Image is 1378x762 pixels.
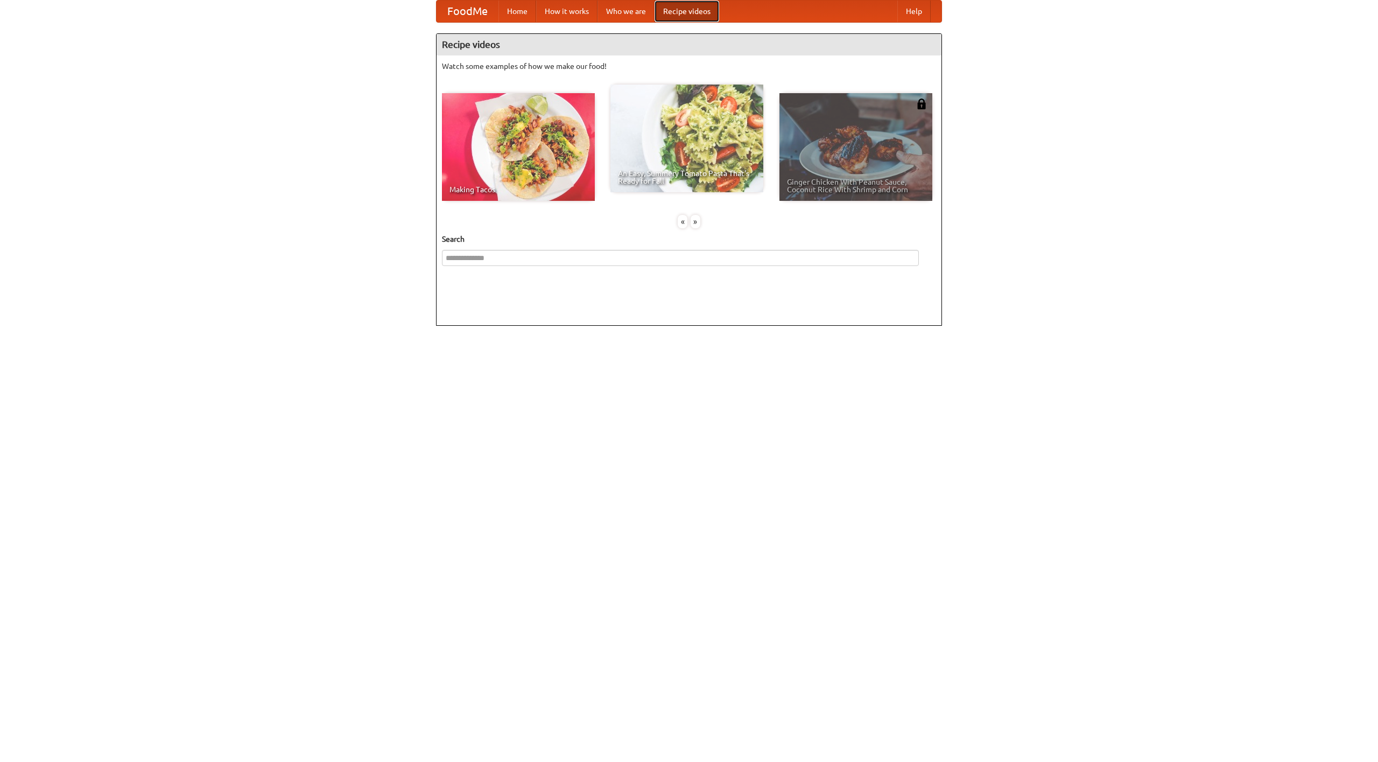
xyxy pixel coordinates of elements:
a: Recipe videos [655,1,719,22]
p: Watch some examples of how we make our food! [442,61,936,72]
div: « [678,215,687,228]
span: An Easy, Summery Tomato Pasta That's Ready for Fall [618,170,756,185]
span: Making Tacos [449,186,587,193]
a: Who we are [597,1,655,22]
img: 483408.png [916,99,927,109]
h4: Recipe videos [437,34,941,55]
a: Home [498,1,536,22]
a: FoodMe [437,1,498,22]
div: » [691,215,700,228]
a: How it works [536,1,597,22]
a: An Easy, Summery Tomato Pasta That's Ready for Fall [610,85,763,192]
a: Help [897,1,931,22]
a: Making Tacos [442,93,595,201]
h5: Search [442,234,936,244]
